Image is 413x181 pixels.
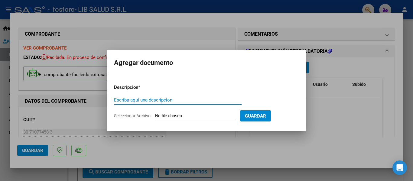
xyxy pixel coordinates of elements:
[114,57,299,69] h2: Agregar documento
[114,113,151,118] span: Seleccionar Archivo
[240,110,271,121] button: Guardar
[114,84,170,91] p: Descripcion
[392,160,407,175] div: Open Intercom Messenger
[245,113,266,119] span: Guardar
